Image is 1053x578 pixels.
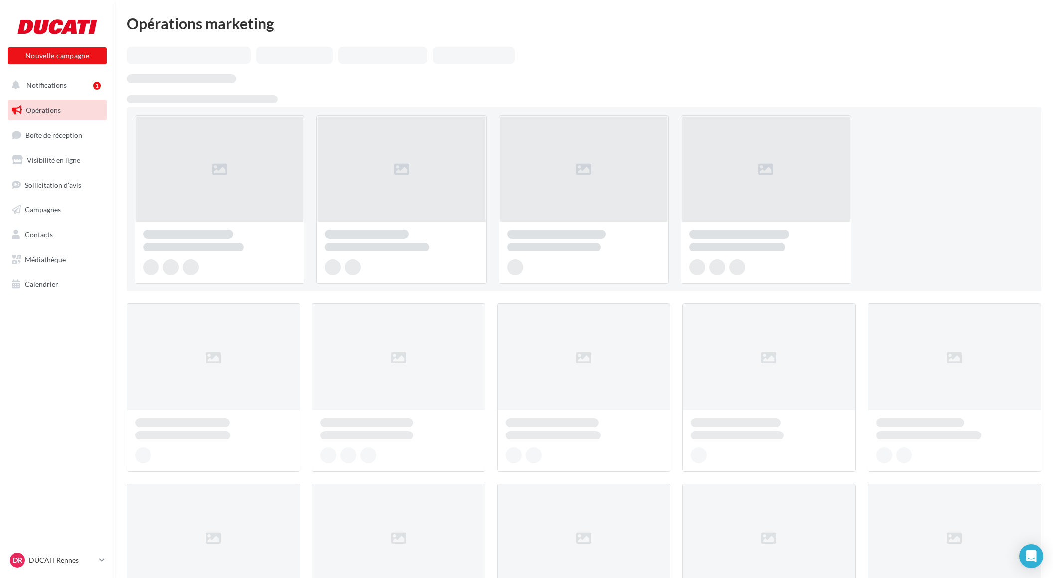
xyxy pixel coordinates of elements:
[6,124,109,145] a: Boîte de réception
[27,156,80,164] span: Visibilité en ligne
[8,47,107,64] button: Nouvelle campagne
[1019,544,1043,568] div: Open Intercom Messenger
[6,199,109,220] a: Campagnes
[25,230,53,239] span: Contacts
[6,150,109,171] a: Visibilité en ligne
[6,100,109,121] a: Opérations
[6,249,109,270] a: Médiathèque
[29,555,95,565] p: DUCATI Rennes
[8,551,107,570] a: DR DUCATI Rennes
[6,175,109,196] a: Sollicitation d'avis
[13,555,22,565] span: DR
[6,274,109,294] a: Calendrier
[25,255,66,264] span: Médiathèque
[25,205,61,214] span: Campagnes
[93,82,101,90] div: 1
[26,81,67,89] span: Notifications
[127,16,1041,31] div: Opérations marketing
[6,75,105,96] button: Notifications 1
[25,180,81,189] span: Sollicitation d'avis
[26,106,61,114] span: Opérations
[25,280,58,288] span: Calendrier
[6,224,109,245] a: Contacts
[25,131,82,139] span: Boîte de réception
